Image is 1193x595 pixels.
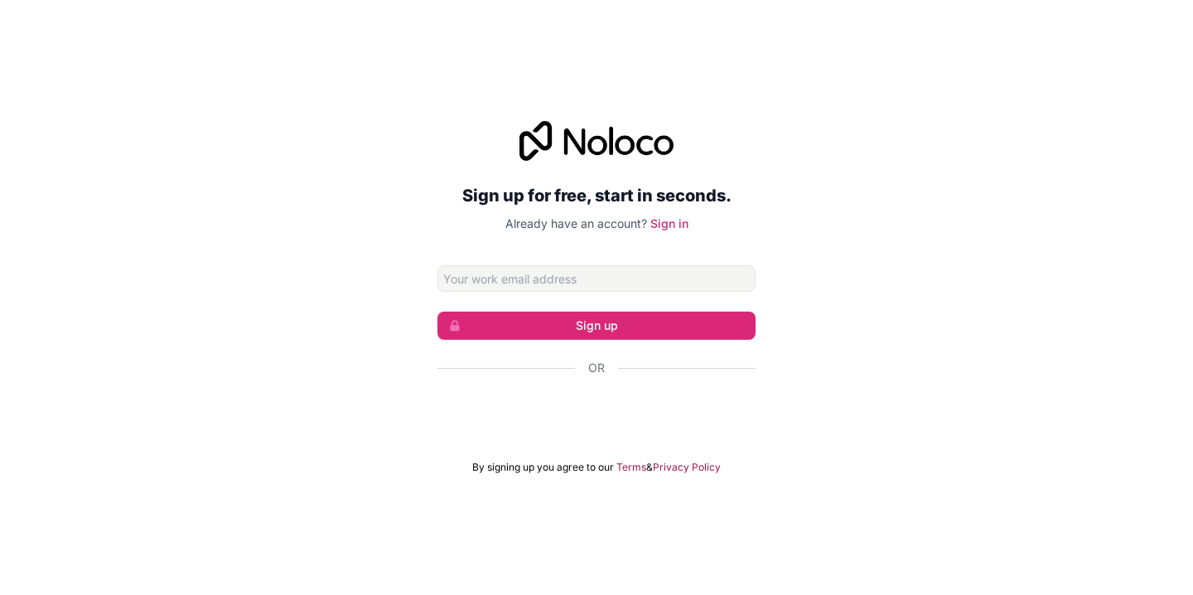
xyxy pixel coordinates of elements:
[472,461,614,474] span: By signing up you agree to our
[588,360,605,376] span: Or
[653,461,721,474] a: Privacy Policy
[505,216,647,230] span: Already have an account?
[437,312,756,340] button: Sign up
[616,461,646,474] a: Terms
[646,461,653,474] span: &
[437,265,756,292] input: Email address
[650,216,688,230] a: Sign in
[437,181,756,210] h2: Sign up for free, start in seconds.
